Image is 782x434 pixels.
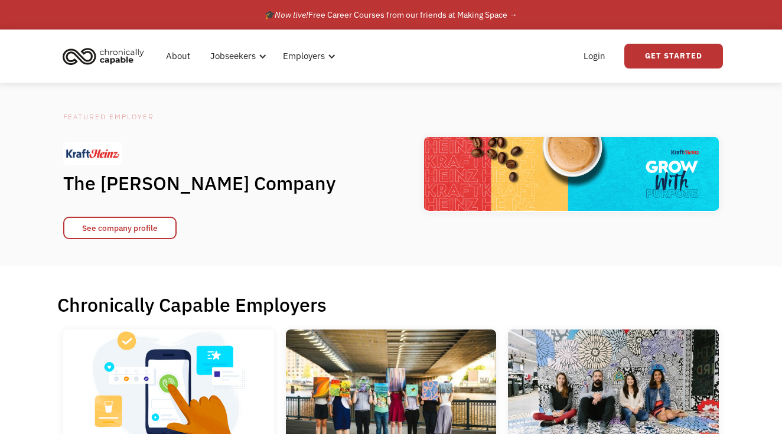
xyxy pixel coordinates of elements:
[283,49,325,63] div: Employers
[265,8,517,22] div: 🎓 Free Career Courses from our friends at Making Space →
[210,49,256,63] div: Jobseekers
[63,171,359,195] h1: The [PERSON_NAME] Company
[63,110,359,124] div: Featured Employer
[59,43,153,69] a: home
[203,37,270,75] div: Jobseekers
[276,37,339,75] div: Employers
[57,293,725,316] h1: Chronically Capable Employers
[159,37,197,75] a: About
[63,217,177,239] a: See company profile
[275,9,308,20] em: Now live!
[624,44,723,68] a: Get Started
[576,37,612,75] a: Login
[59,43,148,69] img: Chronically Capable logo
